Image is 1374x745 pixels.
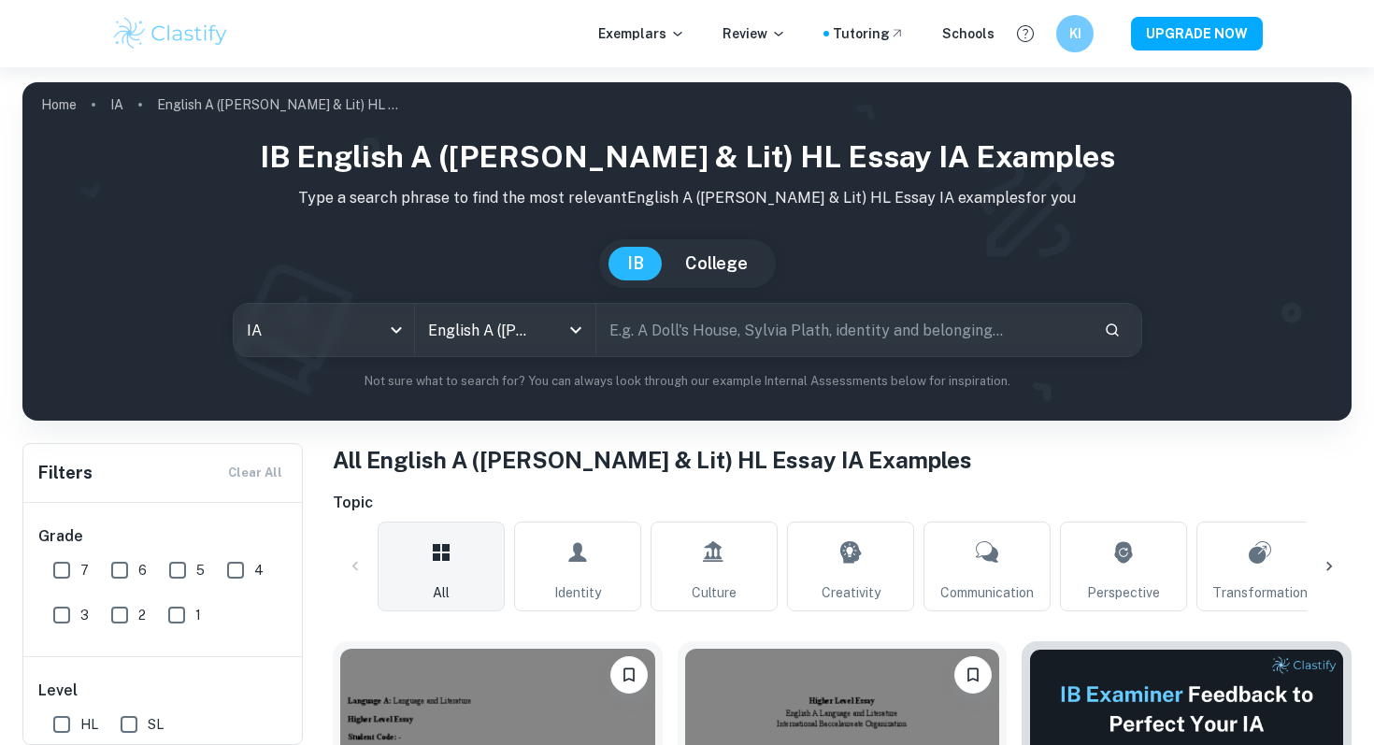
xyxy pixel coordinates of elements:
span: 3 [80,605,89,625]
h1: All English A ([PERSON_NAME] & Lit) HL Essay IA Examples [333,443,1352,477]
span: 7 [80,560,89,580]
a: Tutoring [833,23,905,44]
p: English A ([PERSON_NAME] & Lit) HL Essay [157,94,400,115]
button: College [666,247,766,280]
p: Not sure what to search for? You can always look through our example Internal Assessments below f... [37,372,1337,391]
button: Bookmark [610,656,648,694]
button: Open [563,317,589,343]
span: 5 [196,560,205,580]
button: Bookmark [954,656,992,694]
p: Review [723,23,786,44]
span: All [433,582,450,603]
span: 6 [138,560,147,580]
span: Identity [554,582,601,603]
p: Type a search phrase to find the most relevant English A ([PERSON_NAME] & Lit) HL Essay IA exampl... [37,187,1337,209]
div: IA [234,304,414,356]
a: Home [41,92,77,118]
span: Transformation [1212,582,1308,603]
p: Exemplars [598,23,685,44]
h6: KI [1065,23,1086,44]
span: Creativity [822,582,880,603]
button: IB [608,247,663,280]
h6: Level [38,680,289,702]
input: E.g. A Doll's House, Sylvia Plath, identity and belonging... [596,304,1089,356]
img: Clastify logo [111,15,230,52]
span: HL [80,714,98,735]
button: Help and Feedback [1009,18,1041,50]
button: Search [1096,314,1128,346]
span: 1 [195,605,201,625]
img: profile cover [22,82,1352,421]
a: IA [110,92,123,118]
span: Communication [940,582,1034,603]
span: 4 [254,560,264,580]
h6: Grade [38,525,289,548]
span: Perspective [1087,582,1160,603]
h1: IB English A ([PERSON_NAME] & Lit) HL Essay IA examples [37,135,1337,179]
h6: Topic [333,492,1352,514]
a: Schools [942,23,995,44]
span: SL [148,714,164,735]
button: KI [1056,15,1094,52]
button: UPGRADE NOW [1131,17,1263,50]
span: Culture [692,582,737,603]
h6: Filters [38,460,93,486]
span: 2 [138,605,146,625]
